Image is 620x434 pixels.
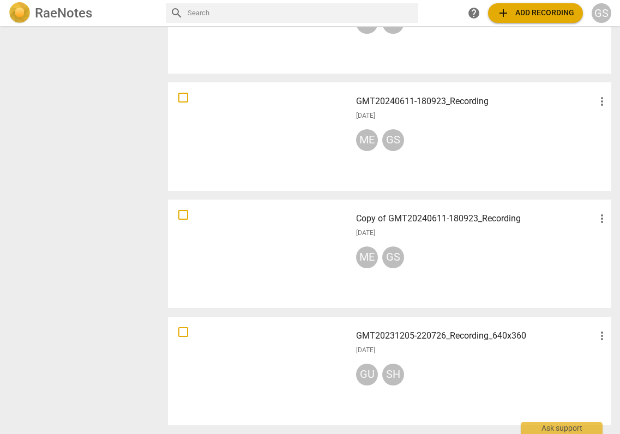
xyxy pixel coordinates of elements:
[356,246,378,268] div: ME
[464,3,484,23] a: Help
[382,364,404,385] div: SH
[595,212,609,225] span: more_vert
[356,95,595,108] h3: GMT20240611-180923_Recording
[595,95,609,108] span: more_vert
[356,111,375,120] span: [DATE]
[356,364,378,385] div: GU
[497,7,510,20] span: add
[592,3,611,23] button: GS
[356,212,595,225] h3: Copy of GMT20240611-180923_Recording
[382,246,404,268] div: GS
[170,7,183,20] span: search
[521,422,603,434] div: Ask support
[488,3,583,23] button: Upload
[172,321,607,421] a: GMT20231205-220726_Recording_640x360[DATE]GUSH
[467,7,480,20] span: help
[9,2,157,24] a: LogoRaeNotes
[35,5,92,21] h2: RaeNotes
[172,86,607,187] a: GMT20240611-180923_Recording[DATE]MEGS
[497,7,574,20] span: Add recording
[382,129,404,151] div: GS
[356,346,375,355] span: [DATE]
[595,329,609,342] span: more_vert
[356,228,375,238] span: [DATE]
[356,129,378,151] div: ME
[188,4,414,22] input: Search
[9,2,31,24] img: Logo
[172,203,607,304] a: Copy of GMT20240611-180923_Recording[DATE]MEGS
[356,329,595,342] h3: GMT20231205-220726_Recording_640x360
